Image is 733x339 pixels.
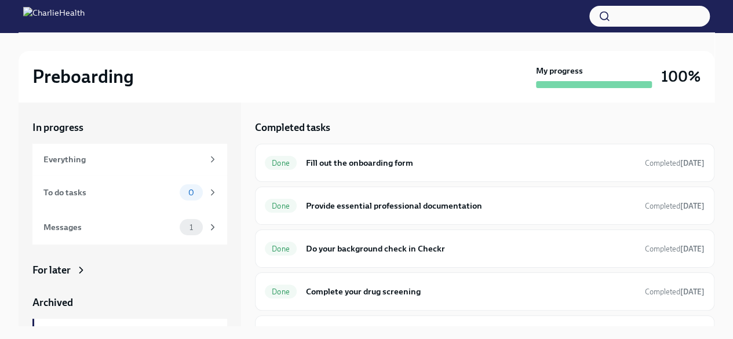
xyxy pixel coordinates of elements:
h2: Preboarding [32,65,134,88]
a: DoneComplete your drug screeningCompleted[DATE] [265,282,705,301]
strong: My progress [536,65,583,76]
div: To do tasks [43,186,175,199]
span: 1 [183,223,200,232]
a: Everything [32,144,227,175]
span: Done [265,245,297,253]
span: Completed [645,202,705,210]
a: Messages1 [32,210,227,245]
span: July 15th, 2025 11:37 [645,158,705,169]
a: DoneFill out the onboarding formCompleted[DATE] [265,154,705,172]
a: DoneDo your background check in CheckrCompleted[DATE] [265,239,705,258]
a: DoneProvide essential professional documentationCompleted[DATE] [265,196,705,215]
strong: [DATE] [680,287,705,296]
span: Completed [645,159,705,167]
a: For later [32,263,227,277]
span: Completed [645,287,705,296]
h6: Provide essential professional documentation [306,199,636,212]
strong: [DATE] [680,245,705,253]
span: July 28th, 2025 09:56 [645,201,705,212]
span: July 22nd, 2025 10:06 [645,286,705,297]
a: To do tasks0 [32,175,227,210]
span: 0 [181,188,201,197]
h6: Do your background check in Checkr [306,242,636,255]
h6: Complete your drug screening [306,285,636,298]
span: Completed [645,245,705,253]
h3: 100% [661,66,701,87]
strong: [DATE] [680,159,705,167]
a: In progress [32,121,227,134]
span: Done [265,287,297,296]
h5: Completed tasks [255,121,330,134]
h6: Fill out the onboarding form [306,156,636,169]
span: Done [265,202,297,210]
div: Messages [43,221,175,234]
img: CharlieHealth [23,7,85,25]
div: For later [32,263,71,277]
strong: [DATE] [680,202,705,210]
span: Done [265,159,297,167]
a: Archived [32,296,227,309]
div: Everything [43,153,203,166]
span: July 16th, 2025 09:17 [645,243,705,254]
